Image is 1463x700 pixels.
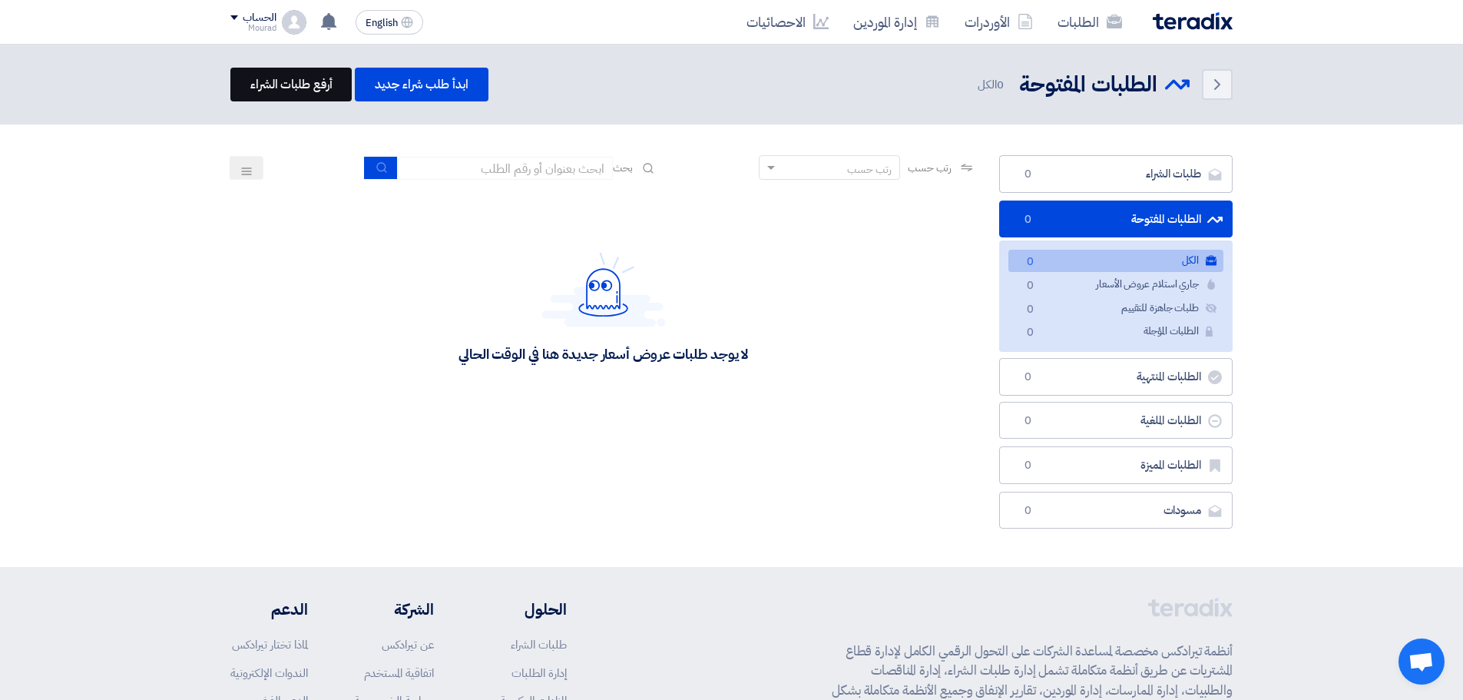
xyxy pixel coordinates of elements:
[398,157,613,180] input: ابحث بعنوان أو رقم الطلب
[999,492,1233,529] a: مسودات0
[366,18,398,28] span: English
[458,345,748,363] div: لا يوجد طلبات عروض أسعار جديدة هنا في الوقت الحالي
[1018,167,1037,182] span: 0
[480,598,567,621] li: الحلول
[952,4,1045,40] a: الأوردرات
[355,68,488,101] a: ابدأ طلب شراء جديد
[1021,278,1039,294] span: 0
[356,10,423,35] button: English
[1153,12,1233,30] img: Teradix logo
[1398,639,1445,685] div: Open chat
[511,665,567,682] a: إدارة الطلبات
[999,402,1233,440] a: الطلبات الملغية0
[230,598,308,621] li: الدعم
[1018,413,1037,429] span: 0
[1008,274,1223,296] a: جاري استلام عروض الأسعار
[1021,325,1039,341] span: 0
[908,160,952,176] span: رتب حسب
[282,10,306,35] img: profile_test.png
[1021,302,1039,318] span: 0
[1018,503,1037,519] span: 0
[1008,320,1223,343] a: الطلبات المؤجلة
[1008,297,1223,320] a: طلبات جاهزة للتقييم
[997,76,1004,93] span: 0
[734,4,841,40] a: الاحصائيات
[841,4,952,40] a: إدارة الموردين
[978,76,1007,94] span: الكل
[847,161,892,177] div: رتب حسب
[1019,70,1157,100] h2: الطلبات المفتوحة
[382,636,434,653] a: عن تيرادكس
[999,155,1233,193] a: طلبات الشراء0
[230,68,352,101] a: أرفع طلبات الشراء
[1018,370,1037,385] span: 0
[1045,4,1134,40] a: الطلبات
[230,24,276,32] div: Mourad
[232,636,308,653] a: لماذا تختار تيرادكس
[1021,254,1039,270] span: 0
[364,665,434,682] a: اتفاقية المستخدم
[542,252,665,327] img: Hello
[1008,250,1223,272] a: الكل
[243,12,276,25] div: الحساب
[999,358,1233,396] a: الطلبات المنتهية0
[1018,212,1037,227] span: 0
[999,201,1233,238] a: الطلبات المفتوحة0
[1018,458,1037,473] span: 0
[230,665,308,682] a: الندوات الإلكترونية
[613,160,633,176] span: بحث
[354,598,434,621] li: الشركة
[511,636,567,653] a: طلبات الشراء
[999,446,1233,484] a: الطلبات المميزة0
